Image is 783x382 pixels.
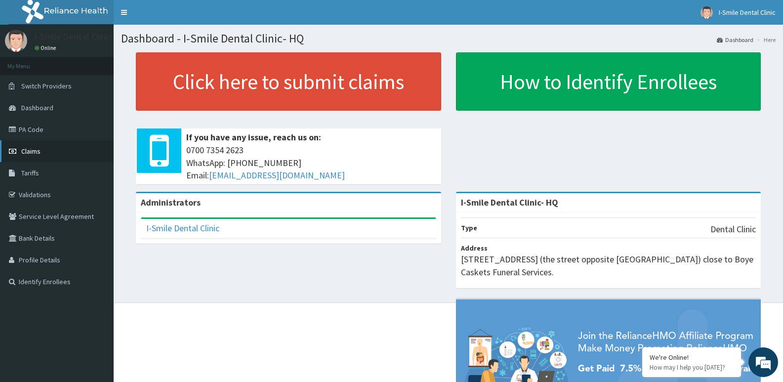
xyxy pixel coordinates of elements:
span: Switch Providers [21,82,72,90]
img: User Image [701,6,713,19]
div: Chat with us now [51,55,166,68]
div: We're Online! [650,353,734,362]
strong: I-Smile Dental Clinic- HQ [461,197,558,208]
b: If you have any issue, reach us on: [186,131,321,143]
span: I-Smile Dental Clinic [719,8,776,17]
a: How to Identify Enrollees [456,52,761,111]
span: 0700 7354 2623 WhatsApp: [PHONE_NUMBER] Email: [186,144,436,182]
a: [EMAIL_ADDRESS][DOMAIN_NAME] [209,170,345,181]
span: Claims [21,147,41,156]
p: [STREET_ADDRESS] (the street opposite [GEOGRAPHIC_DATA]) close to Boye Caskets Funeral Services. [461,253,756,278]
p: Dental Clinic [710,223,756,236]
div: Minimize live chat window [162,5,186,29]
li: Here [754,36,776,44]
span: We're online! [57,125,136,224]
p: How may I help you today? [650,363,734,372]
b: Type [461,223,477,232]
img: d_794563401_company_1708531726252_794563401 [18,49,40,74]
span: Tariffs [21,169,39,177]
p: I-Smile Dental Clinic [35,32,112,41]
a: Dashboard [717,36,753,44]
textarea: Type your message and hit 'Enter' [5,270,188,304]
a: Click here to submit claims [136,52,441,111]
b: Address [461,244,488,253]
img: User Image [5,30,27,52]
span: Dashboard [21,103,53,112]
a: Online [35,44,58,51]
b: Administrators [141,197,201,208]
h1: Dashboard - I-Smile Dental Clinic- HQ [121,32,776,45]
a: I-Smile Dental Clinic [146,222,219,234]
